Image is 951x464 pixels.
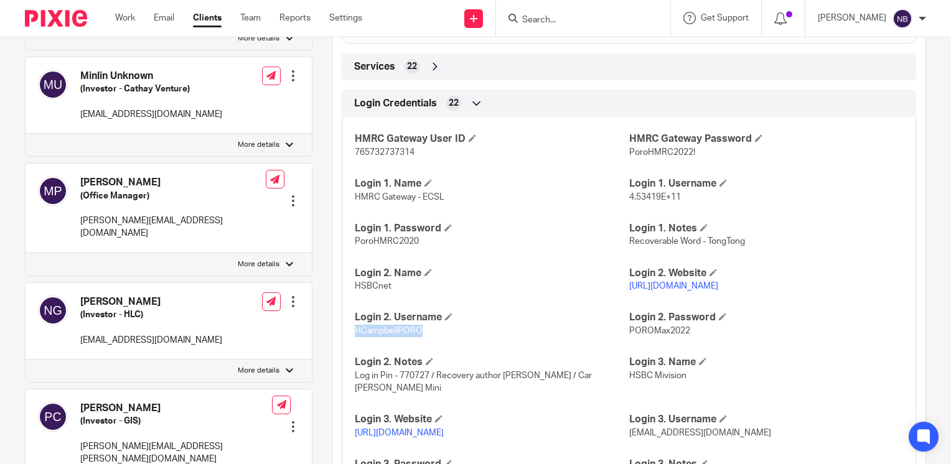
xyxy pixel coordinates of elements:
[80,334,222,346] p: [EMAIL_ADDRESS][DOMAIN_NAME]
[238,34,279,44] p: More details
[354,60,395,73] span: Services
[355,413,629,426] h4: Login 3. Website
[238,366,279,376] p: More details
[355,371,592,392] span: Log in Pin - 770727 / Recovery author [PERSON_NAME] / Car [PERSON_NAME] Mini
[629,429,771,437] span: [EMAIL_ADDRESS][DOMAIN_NAME]
[38,176,68,206] img: svg%3E
[279,12,311,24] a: Reports
[80,402,272,415] h4: [PERSON_NAME]
[115,12,135,24] a: Work
[355,132,629,146] h4: HMRC Gateway User ID
[80,295,222,309] h4: [PERSON_NAME]
[80,190,266,202] h5: (Office Manager)
[355,327,423,335] span: HCampbellPORO
[240,12,261,24] a: Team
[701,14,749,22] span: Get Support
[355,193,444,202] span: HMRC Gateway - ECSL
[80,309,222,321] h5: (Investor - HLC)
[80,415,272,427] h5: (Investor - GIS)
[38,402,68,432] img: svg%3E
[629,222,903,235] h4: Login 1. Notes
[629,282,718,290] a: [URL][DOMAIN_NAME]
[354,97,437,110] span: Login Credentials
[38,295,68,325] img: svg%3E
[407,60,417,73] span: 22
[238,259,279,269] p: More details
[355,222,629,235] h4: Login 1. Password
[818,12,886,24] p: [PERSON_NAME]
[521,15,633,26] input: Search
[629,413,903,426] h4: Login 3. Username
[629,237,745,246] span: Recoverable Word - TongTong
[629,148,695,157] span: PoroHMRC2022!
[80,215,266,240] p: [PERSON_NAME][EMAIL_ADDRESS][DOMAIN_NAME]
[629,327,690,335] span: POROMax2022
[892,9,912,29] img: svg%3E
[25,10,87,27] img: Pixie
[355,148,415,157] span: 765732737314
[80,108,222,121] p: [EMAIL_ADDRESS][DOMAIN_NAME]
[355,237,419,246] span: PoroHMRC2020
[629,267,903,280] h4: Login 2. Website
[193,12,222,24] a: Clients
[449,97,459,109] span: 22
[80,70,222,83] h4: Minlin Unknown
[355,267,629,280] h4: Login 2. Name
[355,282,391,290] span: HSBCnet
[238,140,279,150] p: More details
[38,70,68,100] img: svg%3E
[355,311,629,324] h4: Login 2. Username
[629,356,903,369] h4: Login 3. Name
[329,12,362,24] a: Settings
[629,371,686,380] span: HSBC Mivision
[629,311,903,324] h4: Login 2. Password
[154,12,174,24] a: Email
[80,83,222,95] h5: (Investor - Cathay Venture)
[629,132,903,146] h4: HMRC Gateway Password
[355,177,629,190] h4: Login 1. Name
[629,193,681,202] span: 4.53419E+11
[80,176,266,189] h4: [PERSON_NAME]
[629,177,903,190] h4: Login 1. Username
[355,356,629,369] h4: Login 2. Notes
[355,429,444,437] a: [URL][DOMAIN_NAME]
